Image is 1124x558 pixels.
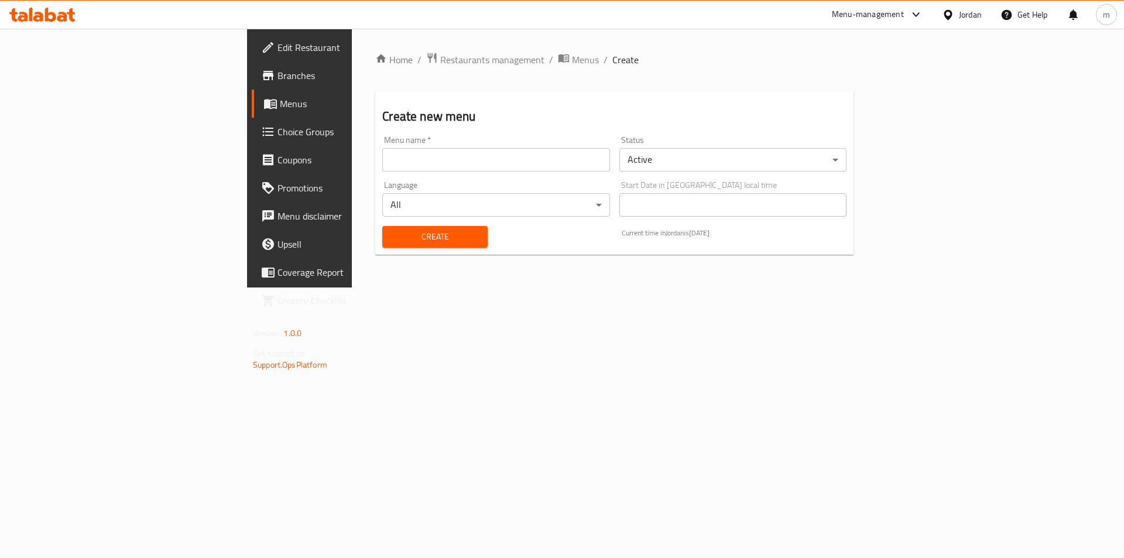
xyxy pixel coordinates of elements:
span: Get support on: [253,345,307,361]
span: Choice Groups [277,125,426,139]
span: m [1103,8,1110,21]
a: Edit Restaurant [252,33,435,61]
a: Coupons [252,146,435,174]
a: Branches [252,61,435,90]
span: Menus [280,97,426,111]
a: Menu disclaimer [252,202,435,230]
li: / [604,53,608,67]
span: Version: [253,326,282,341]
a: Promotions [252,174,435,202]
a: Choice Groups [252,118,435,146]
div: Active [619,148,847,172]
a: Menus [252,90,435,118]
span: Menus [572,53,599,67]
span: Create [392,230,478,244]
span: Branches [277,69,426,83]
div: All [382,193,609,217]
span: Restaurants management [440,53,544,67]
li: / [549,53,553,67]
div: Menu-management [832,8,904,22]
a: Support.OpsPlatform [253,357,327,372]
span: 1.0.0 [283,326,301,341]
span: Coverage Report [277,265,426,279]
a: Coverage Report [252,258,435,286]
div: Jordan [959,8,982,21]
span: Grocery Checklist [277,293,426,307]
nav: breadcrumb [375,52,854,67]
button: Create [382,226,488,248]
a: Upsell [252,230,435,258]
span: Promotions [277,181,426,195]
span: Upsell [277,237,426,251]
p: Current time in Jordan is [DATE] [622,228,847,238]
h2: Create new menu [382,108,847,125]
span: Edit Restaurant [277,40,426,54]
a: Restaurants management [426,52,544,67]
span: Coupons [277,153,426,167]
a: Menus [558,52,599,67]
span: Create [612,53,639,67]
a: Grocery Checklist [252,286,435,314]
span: Menu disclaimer [277,209,426,223]
input: Please enter Menu name [382,148,609,172]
